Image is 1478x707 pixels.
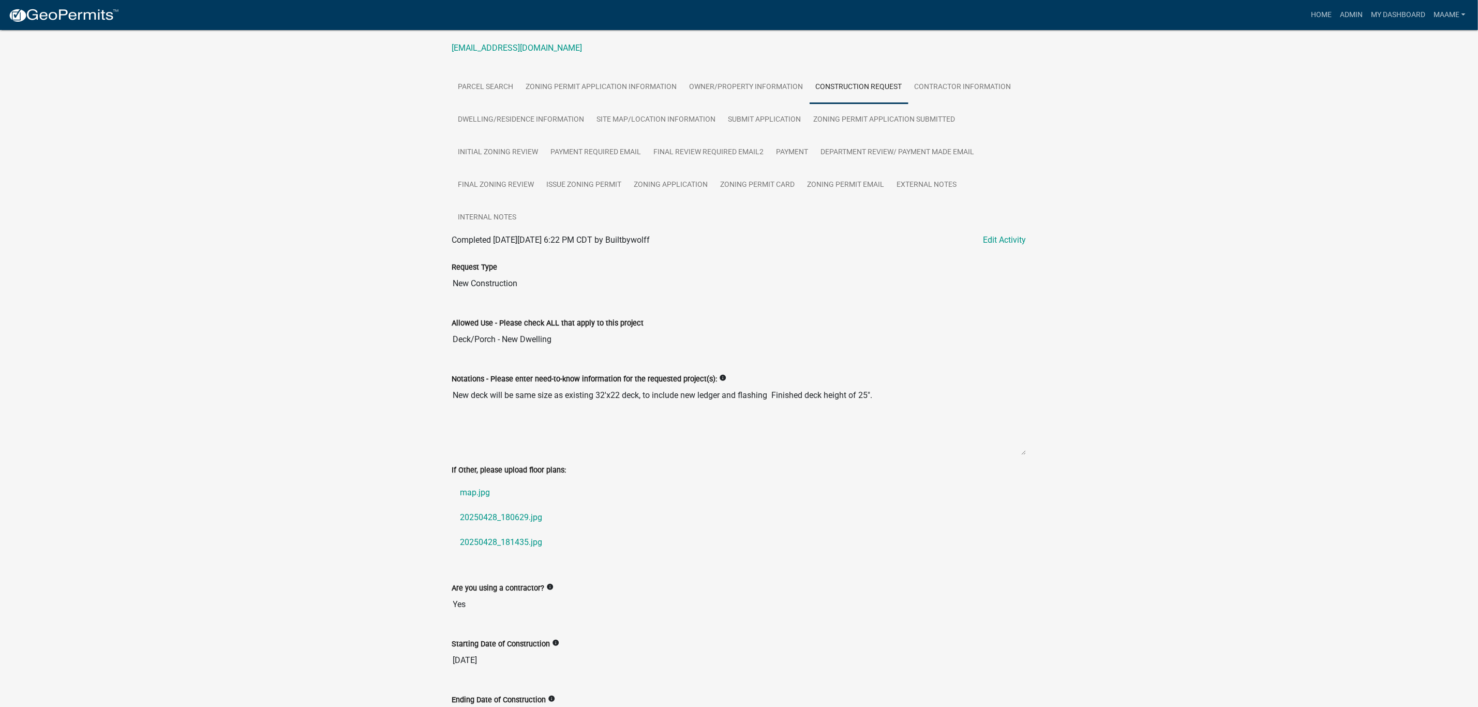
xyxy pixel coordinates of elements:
[770,136,815,169] a: Payment
[628,169,714,202] a: Zoning Application
[553,639,560,646] i: info
[1429,5,1470,25] a: Maame
[452,104,591,137] a: Dwelling/Residence Information
[1367,5,1429,25] a: My Dashboard
[815,136,981,169] a: Department Review/ Payment Made Email
[452,71,520,104] a: Parcel search
[452,201,523,234] a: Internal Notes
[683,71,810,104] a: Owner/Property Information
[1336,5,1367,25] a: Admin
[452,641,550,648] label: Starting Date of Construction
[452,530,1026,555] a: 20250428_181435.jpg
[452,376,718,383] label: Notations - Please enter need-to-know information for the requested project(s):
[983,234,1026,246] a: Edit Activity
[1307,5,1336,25] a: Home
[548,695,556,702] i: info
[452,585,545,592] label: Are you using a contractor?
[452,385,1026,455] textarea: New deck will be same size as existing 32'x22 deck, to include new ledger and flashing Finished d...
[908,71,1018,104] a: Contractor Information
[801,169,891,202] a: Zoning Permit Email
[722,104,808,137] a: Submit Application
[545,136,648,169] a: Payment Required Email
[648,136,770,169] a: Final Review Required Email2
[452,43,583,53] a: [EMAIL_ADDRESS][DOMAIN_NAME]
[452,22,499,32] a: 6517063085
[541,169,628,202] a: Issue Zoning Permit
[808,104,962,137] a: Zoning Permit Application Submitted
[452,480,1026,505] a: map.jpg
[810,71,908,104] a: Construction Request
[452,169,541,202] a: Final Zoning Review
[714,169,801,202] a: Zoning Permit Card
[520,71,683,104] a: Zoning Permit Application Information
[452,136,545,169] a: Initial Zoning Review
[452,467,566,474] label: If Other, please upload floor plans:
[891,169,963,202] a: External Notes
[452,697,546,704] label: Ending Date of Construction
[720,374,727,381] i: info
[452,320,644,327] label: Allowed Use - Please check ALL that apply to this project
[591,104,722,137] a: Site Map/Location Information
[547,583,554,591] i: info
[452,235,650,245] span: Completed [DATE][DATE] 6:22 PM CDT by Builtbywolff
[452,505,1026,530] a: 20250428_180629.jpg
[452,264,498,271] label: Request Type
